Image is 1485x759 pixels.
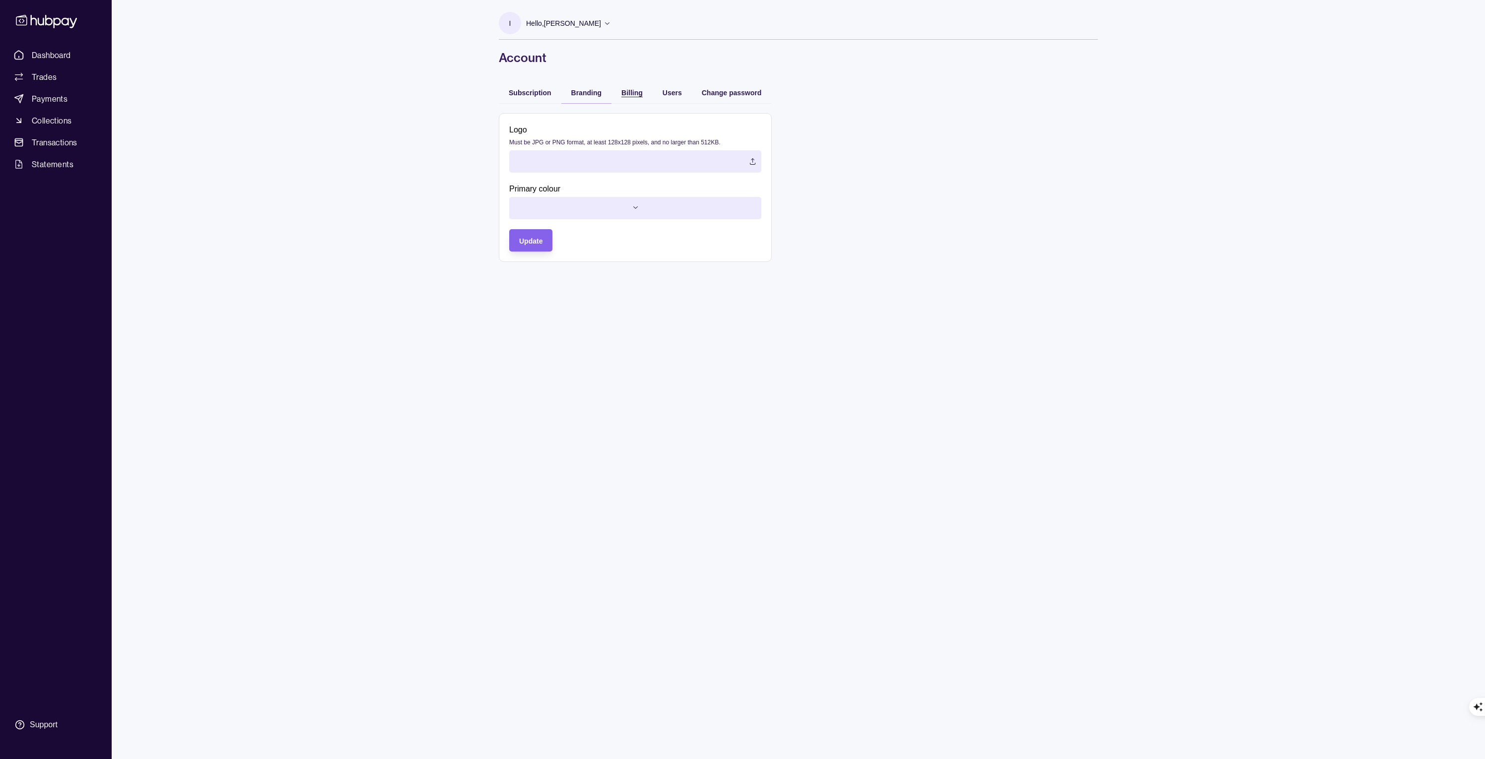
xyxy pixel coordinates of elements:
a: Trades [10,68,102,86]
a: Transactions [10,133,102,151]
button: Primary colour [509,197,761,219]
p: Must be JPG or PNG format, at least 128x128 pixels, and no larger than 512KB. [509,139,721,146]
p: Logo [509,126,527,134]
h1: Account [499,50,1098,65]
a: Support [10,714,102,735]
p: I [509,18,511,29]
a: Dashboard [10,46,102,64]
span: Collections [32,115,71,126]
span: Transactions [32,136,77,148]
span: Payments [32,93,67,105]
span: Branding [571,89,602,97]
span: Trades [32,71,57,83]
a: Collections [10,112,102,129]
label: Logo [509,124,721,148]
span: Billing [621,89,643,97]
a: Payments [10,90,102,108]
label: Primary colour [509,183,560,194]
a: Statements [10,155,102,173]
span: Update [519,237,542,245]
span: Subscription [509,89,551,97]
span: Change password [702,89,762,97]
span: Users [663,89,682,97]
span: Statements [32,158,73,170]
button: Update [509,229,552,252]
p: Primary colour [509,185,560,193]
div: Support [30,719,58,730]
p: Hello, [PERSON_NAME] [526,18,601,29]
span: Dashboard [32,49,71,61]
